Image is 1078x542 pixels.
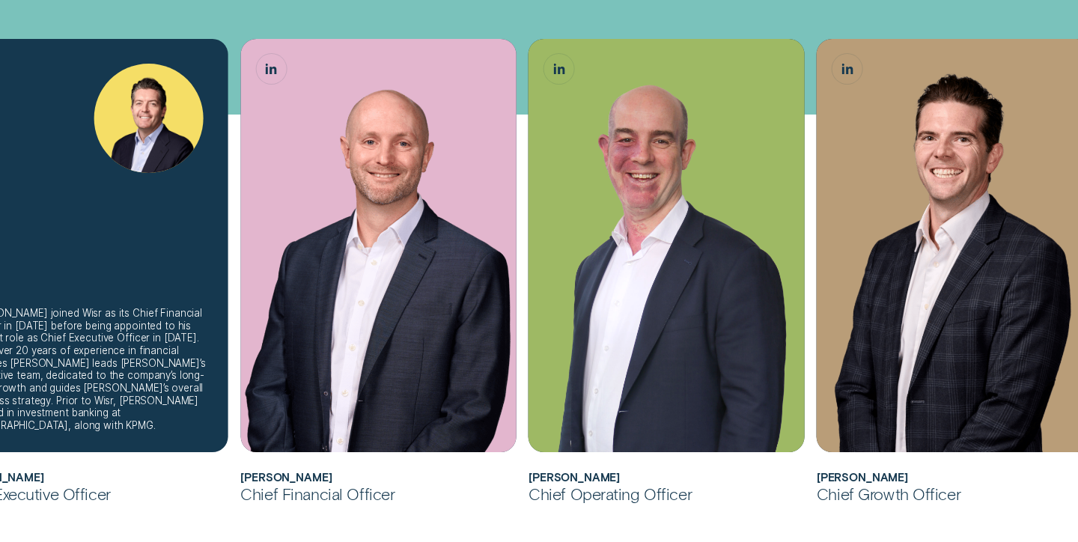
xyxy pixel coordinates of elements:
div: Matthew Lewis, Chief Financial Officer [240,39,516,452]
h2: Matthew Lewis [240,471,516,484]
img: Andrew Goodwin [94,64,204,173]
a: Matthew Lewis, Chief Financial Officer LinkedIn button [256,54,286,84]
div: Chief Operating Officer [529,484,804,504]
a: Sam Harding, Chief Operating Officer LinkedIn button [544,54,574,84]
div: Sam Harding, Chief Operating Officer [529,39,804,452]
img: Matthew Lewis [240,39,516,452]
div: Chief Financial Officer [240,484,516,504]
h2: Sam Harding [529,471,804,484]
a: James Goodwin, Chief Growth Officer LinkedIn button [832,54,862,84]
img: Sam Harding [529,39,804,452]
